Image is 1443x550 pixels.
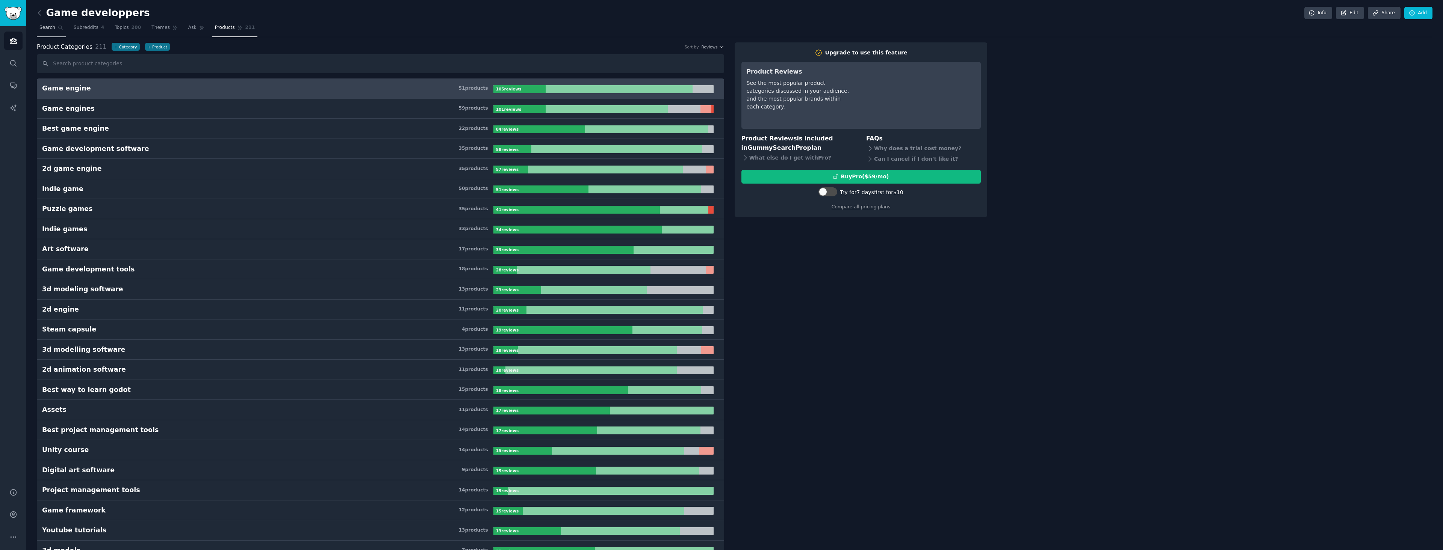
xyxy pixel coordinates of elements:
[42,365,126,374] div: 2d animation software
[458,407,488,413] div: 11 product s
[840,188,903,196] div: Try for 7 days first for $10
[741,170,981,184] button: BuyPro($59/mo)
[74,24,98,31] span: Subreddits
[496,328,519,332] b: 19 review s
[42,345,125,354] div: 3d modelling software
[42,285,123,294] div: 3d modeling software
[458,246,488,253] div: 17 product s
[42,84,91,93] div: Game engine
[42,124,109,133] div: Best game engine
[37,159,724,179] a: 2d game engine35products57reviews
[37,239,724,259] a: Art software17products33reviews
[832,204,890,209] a: Compare all pricing plans
[186,22,207,37] a: Ask
[458,226,488,232] div: 33 product s
[458,145,488,152] div: 35 product s
[496,87,522,91] b: 105 review s
[458,447,488,454] div: 14 product s
[496,247,519,252] b: 33 review s
[496,408,519,413] b: 17 review s
[101,24,104,31] span: 4
[42,506,106,515] div: Game framework
[42,526,106,535] div: Youtube tutorials
[866,143,981,154] div: Why does a trial cost money?
[42,445,89,455] div: Unity course
[212,22,257,37] a: Products211
[37,279,724,300] a: 3d modeling software13products23reviews
[866,134,981,143] h3: FAQs
[496,107,522,112] b: 101 review s
[145,43,170,51] button: +Product
[42,425,159,435] div: Best project management tools
[188,24,197,31] span: Ask
[39,24,55,31] span: Search
[496,368,519,372] b: 18 review s
[1404,7,1432,20] a: Add
[42,104,95,113] div: Game engines
[37,139,724,159] a: Game development software35products58reviews
[702,44,718,50] span: Reviews
[741,152,856,163] div: What else do I get with Pro ?
[462,467,488,473] div: 9 product s
[496,529,519,533] b: 13 review s
[148,44,151,50] span: +
[42,385,131,395] div: Best way to learn godot
[42,244,89,254] div: Art software
[37,99,724,119] a: Game engines59products101reviews
[37,42,92,52] span: Categories
[42,485,140,495] div: Project management tools
[458,105,488,112] div: 59 product s
[37,440,724,460] a: Unity course14products15reviews
[42,405,67,414] div: Assets
[1336,7,1364,20] a: Edit
[37,340,724,360] a: 3d modelling software13products18reviews
[37,7,150,19] h2: Game developpers
[496,288,519,292] b: 23 review s
[685,44,699,50] div: Sort by
[37,179,724,199] a: Indie game50products51reviews
[458,85,488,92] div: 51 product s
[496,348,519,353] b: 18 review s
[37,219,724,240] a: Indie games33products34reviews
[458,125,488,132] div: 22 product s
[37,319,724,340] a: Steam capsule4products19reviews
[37,300,724,320] a: 2d engine11products20reviews
[458,507,488,514] div: 12 product s
[5,7,22,20] img: GummySearch logo
[1368,7,1400,20] a: Share
[42,144,149,154] div: Game development software
[112,43,139,51] button: +Category
[37,520,724,541] a: Youtube tutorials13products13reviews
[215,24,235,31] span: Products
[42,265,135,274] div: Game development tools
[37,259,724,280] a: Game development tools18products28reviews
[149,22,180,37] a: Themes
[37,22,66,37] a: Search
[37,78,724,99] a: Game engine51products105reviews
[37,199,724,219] a: Puzzle games35products41reviews
[825,49,908,57] div: Upgrade to use this feature
[95,43,106,50] span: 211
[42,466,115,475] div: Digital art software
[496,388,519,393] b: 18 review s
[841,173,889,181] div: Buy Pro ($ 59 /mo )
[458,527,488,534] div: 13 product s
[458,487,488,494] div: 14 product s
[71,22,107,37] a: Subreddits4
[151,24,170,31] span: Themes
[42,225,87,234] div: Indie games
[741,134,856,152] h3: Product Reviews is included in plan
[245,24,255,31] span: 211
[458,306,488,313] div: 11 product s
[37,460,724,481] a: Digital art software9products15reviews
[458,166,488,172] div: 35 product s
[458,266,488,273] div: 18 product s
[37,42,59,52] span: Product
[37,500,724,521] a: Game framework12products15reviews
[496,308,519,312] b: 20 review s
[42,204,92,214] div: Puzzle games
[37,119,724,139] a: Best game engine22products84reviews
[112,22,144,37] a: Topics200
